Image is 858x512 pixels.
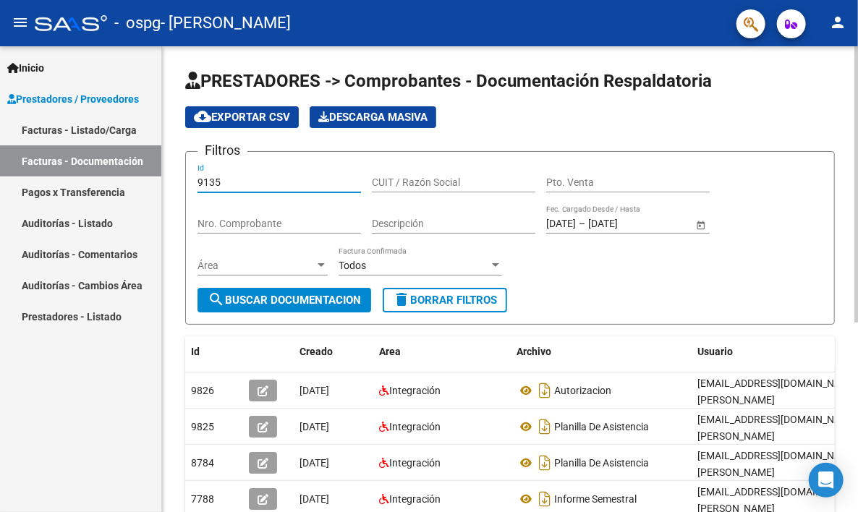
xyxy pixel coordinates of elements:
span: Area [379,346,401,357]
span: [DATE] [300,493,329,505]
button: Descarga Masiva [310,106,436,128]
span: Prestadores / Proveedores [7,91,139,107]
datatable-header-cell: Id [185,336,243,367]
span: - [PERSON_NAME] [161,7,291,39]
i: Descargar documento [535,487,554,511]
button: Buscar Documentacion [197,288,371,312]
span: Planilla De Asistencia [554,421,649,432]
span: Integración [389,457,441,469]
button: Exportar CSV [185,106,299,128]
app-download-masive: Descarga masiva de comprobantes (adjuntos) [310,106,436,128]
input: Fecha fin [588,218,659,230]
span: Todos [339,260,366,271]
span: Id [191,346,200,357]
datatable-header-cell: Area [373,336,511,367]
span: Autorizacion [554,385,611,396]
span: Inicio [7,60,44,76]
span: Informe Semestral [554,493,637,505]
datatable-header-cell: Creado [294,336,373,367]
datatable-header-cell: Archivo [511,336,692,367]
span: Integración [389,385,441,396]
span: 8784 [191,457,214,469]
i: Descargar documento [535,415,554,438]
button: Borrar Filtros [383,288,507,312]
span: Integración [389,421,441,432]
span: [DATE] [300,421,329,432]
mat-icon: delete [393,291,410,308]
span: - ospg [114,7,161,39]
span: Archivo [517,346,551,357]
span: Integración [389,493,441,505]
span: PRESTADORES -> Comprobantes - Documentación Respaldatoria [185,71,712,91]
span: 9826 [191,385,214,396]
i: Descargar documento [535,451,554,474]
input: Fecha inicio [546,218,576,230]
i: Descargar documento [535,379,554,402]
mat-icon: menu [12,14,29,31]
div: Open Intercom Messenger [809,463,844,498]
span: Borrar Filtros [393,294,497,307]
span: – [579,218,585,230]
span: Área [197,260,315,272]
span: 7788 [191,493,214,505]
mat-icon: search [208,291,225,308]
span: Buscar Documentacion [208,294,361,307]
span: Exportar CSV [194,111,290,124]
h3: Filtros [197,140,247,161]
span: Planilla De Asistencia [554,457,649,469]
span: Creado [300,346,333,357]
span: Usuario [697,346,733,357]
span: [DATE] [300,457,329,469]
mat-icon: cloud_download [194,108,211,125]
span: 9825 [191,421,214,432]
mat-icon: person [829,14,846,31]
button: Open calendar [693,217,708,232]
span: [DATE] [300,385,329,396]
span: Descarga Masiva [318,111,428,124]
